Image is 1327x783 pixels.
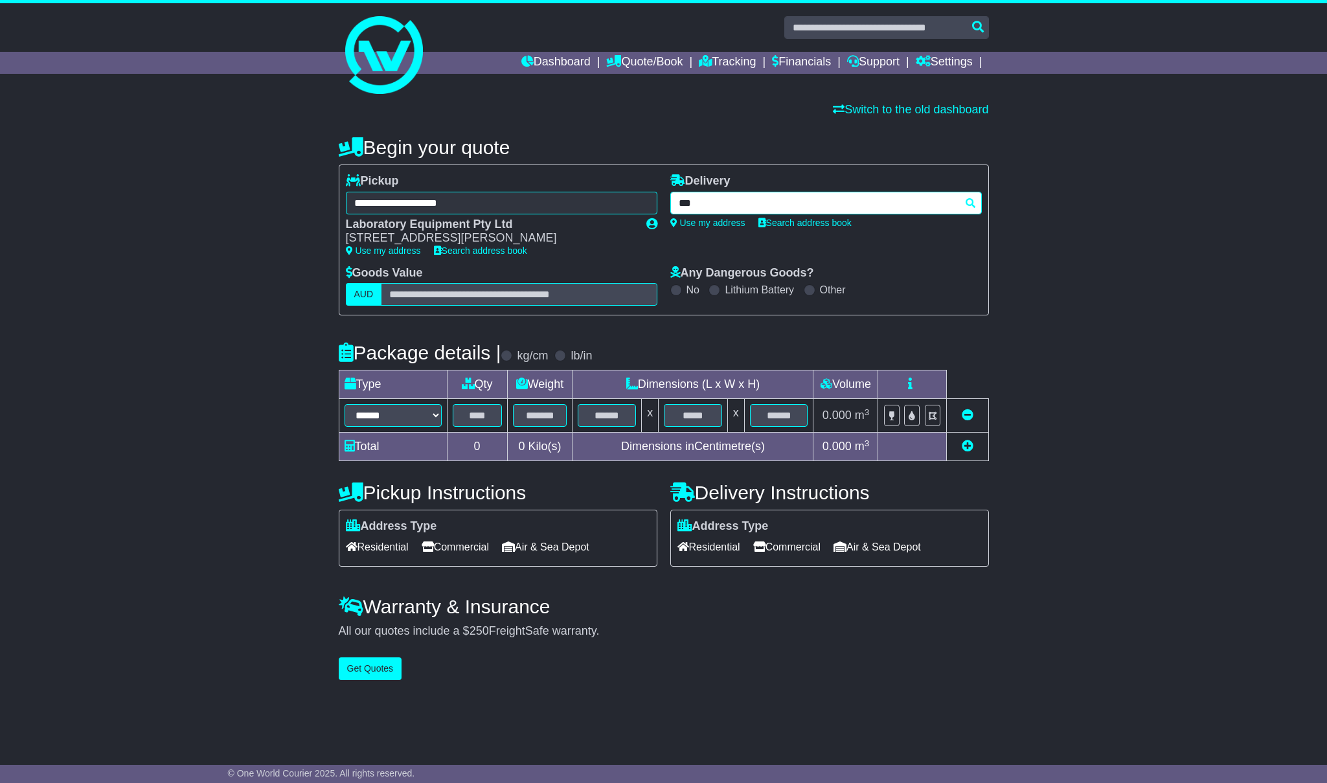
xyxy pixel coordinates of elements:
[346,245,421,256] a: Use my address
[573,370,813,399] td: Dimensions (L x W x H)
[346,537,409,557] span: Residential
[855,440,870,453] span: m
[346,283,382,306] label: AUD
[346,174,399,188] label: Pickup
[573,433,813,461] td: Dimensions in Centimetre(s)
[962,409,973,422] a: Remove this item
[753,537,821,557] span: Commercial
[339,433,447,461] td: Total
[855,409,870,422] span: m
[339,137,989,158] h4: Begin your quote
[686,284,699,296] label: No
[772,52,831,74] a: Financials
[447,433,507,461] td: 0
[346,218,633,232] div: Laboratory Equipment Pty Ltd
[447,370,507,399] td: Qty
[865,438,870,448] sup: 3
[670,482,989,503] h4: Delivery Instructions
[847,52,900,74] a: Support
[517,349,548,363] label: kg/cm
[521,52,591,74] a: Dashboard
[677,537,740,557] span: Residential
[822,409,852,422] span: 0.000
[677,519,769,534] label: Address Type
[339,596,989,617] h4: Warranty & Insurance
[699,52,756,74] a: Tracking
[670,174,731,188] label: Delivery
[670,266,814,280] label: Any Dangerous Goods?
[339,657,402,680] button: Get Quotes
[518,440,525,453] span: 0
[339,482,657,503] h4: Pickup Instructions
[725,284,794,296] label: Lithium Battery
[833,103,988,116] a: Switch to the old dashboard
[434,245,527,256] a: Search address book
[834,537,921,557] span: Air & Sea Depot
[339,624,989,639] div: All our quotes include a $ FreightSafe warranty.
[346,519,437,534] label: Address Type
[727,399,744,433] td: x
[422,537,489,557] span: Commercial
[606,52,683,74] a: Quote/Book
[758,218,852,228] a: Search address book
[822,440,852,453] span: 0.000
[962,440,973,453] a: Add new item
[470,624,489,637] span: 250
[507,370,573,399] td: Weight
[865,407,870,417] sup: 3
[571,349,592,363] label: lb/in
[507,433,573,461] td: Kilo(s)
[670,218,745,228] a: Use my address
[339,342,501,363] h4: Package details |
[346,231,633,245] div: [STREET_ADDRESS][PERSON_NAME]
[339,370,447,399] td: Type
[916,52,973,74] a: Settings
[670,192,982,214] typeahead: Please provide city
[502,537,589,557] span: Air & Sea Depot
[346,266,423,280] label: Goods Value
[813,370,878,399] td: Volume
[820,284,846,296] label: Other
[642,399,659,433] td: x
[228,768,415,778] span: © One World Courier 2025. All rights reserved.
